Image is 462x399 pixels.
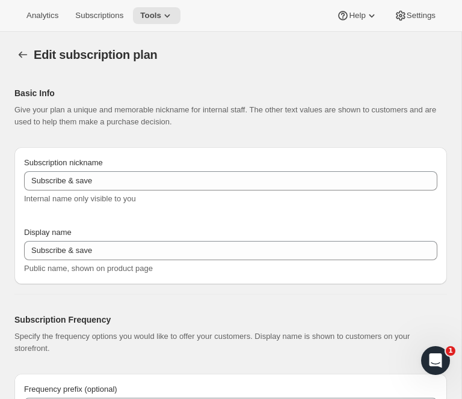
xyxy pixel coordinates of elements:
p: Give your plan a unique and memorable nickname for internal staff. The other text values are show... [14,104,437,128]
span: Edit subscription plan [34,48,158,61]
span: Settings [407,11,436,20]
span: Subscriptions [75,11,123,20]
button: Subscription plans [14,46,31,63]
button: Help [330,7,384,24]
span: Tools [140,11,161,20]
span: Public name, shown on product page [24,264,153,273]
iframe: Intercom live chat [421,346,450,375]
span: Help [349,11,365,20]
input: Subscribe & Save [24,241,437,260]
button: Subscriptions [68,7,131,24]
span: Internal name only visible to you [24,194,136,203]
span: Analytics [26,11,58,20]
p: Specify the frequency options you would like to offer your customers. Display name is shown to cu... [14,330,437,355]
span: Subscription nickname [24,158,103,167]
h2: Subscription Frequency [14,314,437,326]
button: Settings [387,7,443,24]
button: Analytics [19,7,66,24]
h2: Basic Info [14,87,437,99]
span: Frequency prefix (optional) [24,385,117,394]
button: Tools [133,7,180,24]
span: 1 [446,346,455,356]
span: Display name [24,228,72,237]
input: Subscribe & Save [24,171,437,190]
